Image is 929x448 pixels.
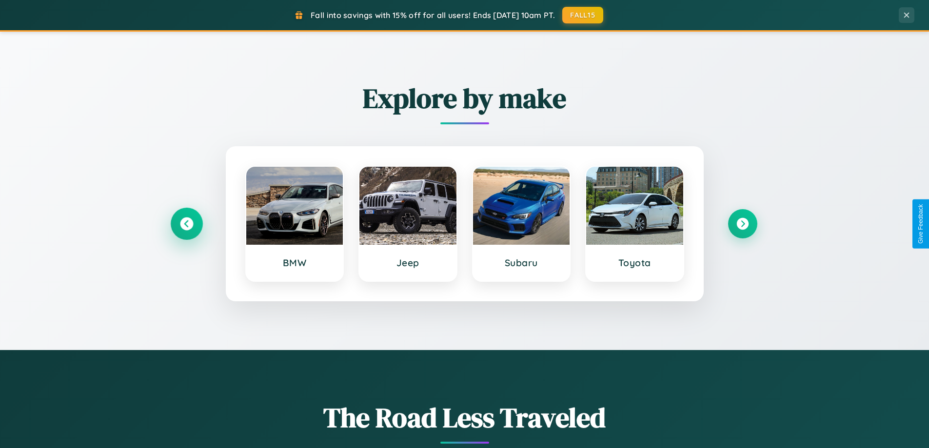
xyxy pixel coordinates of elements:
[172,79,757,117] h2: Explore by make
[369,257,447,269] h3: Jeep
[917,204,924,244] div: Give Feedback
[562,7,603,23] button: FALL15
[483,257,560,269] h3: Subaru
[596,257,673,269] h3: Toyota
[172,399,757,436] h1: The Road Less Traveled
[311,10,555,20] span: Fall into savings with 15% off for all users! Ends [DATE] 10am PT.
[256,257,334,269] h3: BMW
